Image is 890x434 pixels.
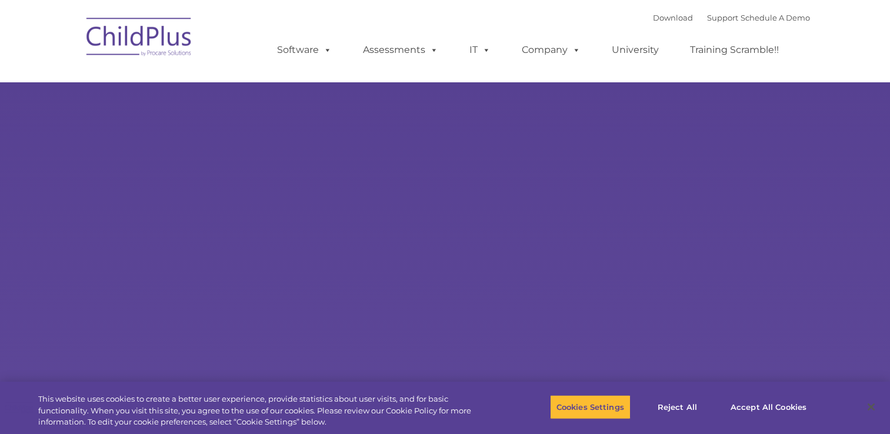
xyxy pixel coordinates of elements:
a: Software [265,38,344,62]
button: Accept All Cookies [724,395,813,419]
div: This website uses cookies to create a better user experience, provide statistics about user visit... [38,393,489,428]
button: Reject All [641,395,714,419]
a: Training Scramble!! [678,38,791,62]
button: Close [858,394,884,420]
a: Schedule A Demo [741,13,810,22]
a: Assessments [351,38,450,62]
font: | [653,13,810,22]
a: Support [707,13,738,22]
a: Company [510,38,592,62]
img: ChildPlus by Procare Solutions [81,9,198,68]
a: Download [653,13,693,22]
a: University [600,38,671,62]
button: Cookies Settings [550,395,631,419]
a: IT [458,38,502,62]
